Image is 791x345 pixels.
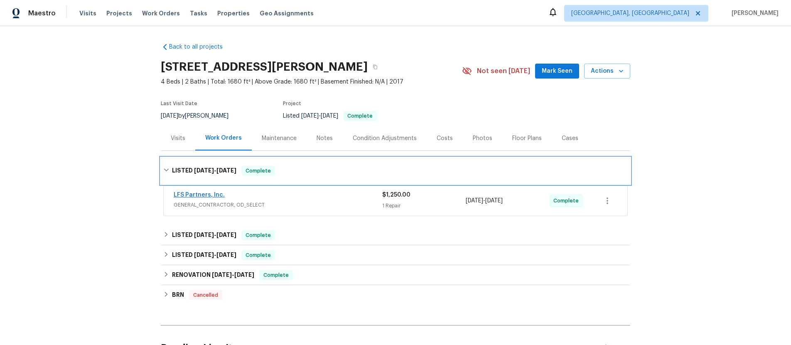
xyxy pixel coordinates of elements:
[437,134,453,143] div: Costs
[317,134,333,143] div: Notes
[28,9,56,17] span: Maestro
[212,272,254,278] span: -
[382,192,410,198] span: $1,250.00
[344,113,376,118] span: Complete
[466,197,503,205] span: -
[161,265,630,285] div: RENOVATION [DATE]-[DATE]Complete
[301,113,319,119] span: [DATE]
[194,232,214,238] span: [DATE]
[262,134,297,143] div: Maintenance
[368,59,383,74] button: Copy Address
[161,78,462,86] span: 4 Beds | 2 Baths | Total: 1680 ft² | Above Grade: 1680 ft² | Basement Finished: N/A | 2017
[216,232,236,238] span: [DATE]
[260,9,314,17] span: Geo Assignments
[172,250,236,260] h6: LISTED
[106,9,132,17] span: Projects
[79,9,96,17] span: Visits
[205,134,242,142] div: Work Orders
[161,43,241,51] a: Back to all projects
[194,232,236,238] span: -
[216,168,236,173] span: [DATE]
[174,201,382,209] span: GENERAL_CONTRACTOR, OD_SELECT
[212,272,232,278] span: [DATE]
[161,158,630,184] div: LISTED [DATE]-[DATE]Complete
[473,134,492,143] div: Photos
[485,198,503,204] span: [DATE]
[477,67,530,75] span: Not seen [DATE]
[553,197,582,205] span: Complete
[142,9,180,17] span: Work Orders
[234,272,254,278] span: [DATE]
[512,134,542,143] div: Floor Plans
[466,198,483,204] span: [DATE]
[301,113,338,119] span: -
[242,167,274,175] span: Complete
[321,113,338,119] span: [DATE]
[542,66,572,76] span: Mark Seen
[161,285,630,305] div: BRN Cancelled
[562,134,578,143] div: Cases
[172,270,254,280] h6: RENOVATION
[194,252,236,258] span: -
[194,252,214,258] span: [DATE]
[584,64,630,79] button: Actions
[242,231,274,239] span: Complete
[194,168,236,173] span: -
[217,9,250,17] span: Properties
[535,64,579,79] button: Mark Seen
[260,271,292,279] span: Complete
[382,202,466,210] div: 1 Repair
[161,101,197,106] span: Last Visit Date
[283,101,301,106] span: Project
[194,168,214,173] span: [DATE]
[172,290,184,300] h6: BRN
[161,245,630,265] div: LISTED [DATE]-[DATE]Complete
[174,192,225,198] a: LFS Partners, Inc.
[571,9,689,17] span: [GEOGRAPHIC_DATA], [GEOGRAPHIC_DATA]
[242,251,274,259] span: Complete
[161,113,178,119] span: [DATE]
[190,10,207,16] span: Tasks
[190,291,221,299] span: Cancelled
[728,9,779,17] span: [PERSON_NAME]
[591,66,624,76] span: Actions
[161,63,368,71] h2: [STREET_ADDRESS][PERSON_NAME]
[171,134,185,143] div: Visits
[161,225,630,245] div: LISTED [DATE]-[DATE]Complete
[161,111,238,121] div: by [PERSON_NAME]
[283,113,377,119] span: Listed
[172,166,236,176] h6: LISTED
[172,230,236,240] h6: LISTED
[216,252,236,258] span: [DATE]
[353,134,417,143] div: Condition Adjustments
